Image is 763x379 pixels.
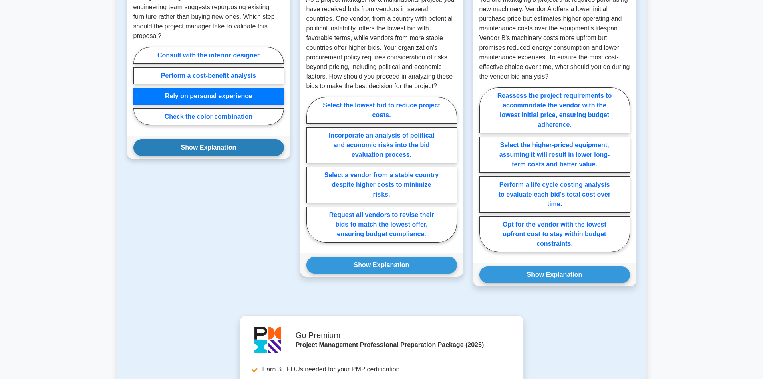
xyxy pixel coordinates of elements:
[133,108,284,125] label: Check the color combination
[479,266,630,283] button: Show Explanation
[306,207,457,243] label: Request all vendors to revise their bids to match the lowest offer, ensuring budget compliance.
[133,88,284,105] label: Rely on personal experience
[479,176,630,213] label: Perform a life cycle costing analysis to evaluate each bid's total cost over time.
[479,216,630,252] label: Opt for the vendor with the lowest upfront cost to stay within budget constraints.
[133,139,284,156] button: Show Explanation
[306,97,457,124] label: Select the lowest bid to reduce project costs.
[306,167,457,203] label: Select a vendor from a stable country despite higher costs to minimize risks.
[133,67,284,84] label: Perform a cost-benefit analysis
[306,257,457,274] button: Show Explanation
[133,47,284,64] label: Consult with the interior designer
[306,127,457,163] label: Incorporate an analysis of political and economic risks into the bid evaluation process.
[479,87,630,133] label: Reassess the project requirements to accommodate the vendor with the lowest initial price, ensuri...
[479,137,630,173] label: Select the higher-priced equipment, assuming it will result in lower long-term costs and better v...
